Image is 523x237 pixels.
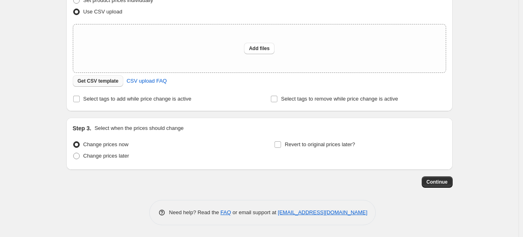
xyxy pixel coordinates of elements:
[73,75,124,87] button: Get CSV template
[126,77,167,85] span: CSV upload FAQ
[83,141,129,147] span: Change prices now
[220,209,231,215] a: FAQ
[281,96,398,102] span: Select tags to remove while price change is active
[231,209,278,215] span: or email support at
[83,9,122,15] span: Use CSV upload
[78,78,119,84] span: Get CSV template
[427,179,448,185] span: Continue
[422,176,453,188] button: Continue
[169,209,221,215] span: Need help? Read the
[249,45,270,52] span: Add files
[83,96,192,102] span: Select tags to add while price change is active
[278,209,367,215] a: [EMAIL_ADDRESS][DOMAIN_NAME]
[244,43,275,54] button: Add files
[73,124,92,132] h2: Step 3.
[94,124,183,132] p: Select when the prices should change
[83,153,129,159] span: Change prices later
[285,141,355,147] span: Revert to original prices later?
[122,75,172,88] a: CSV upload FAQ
